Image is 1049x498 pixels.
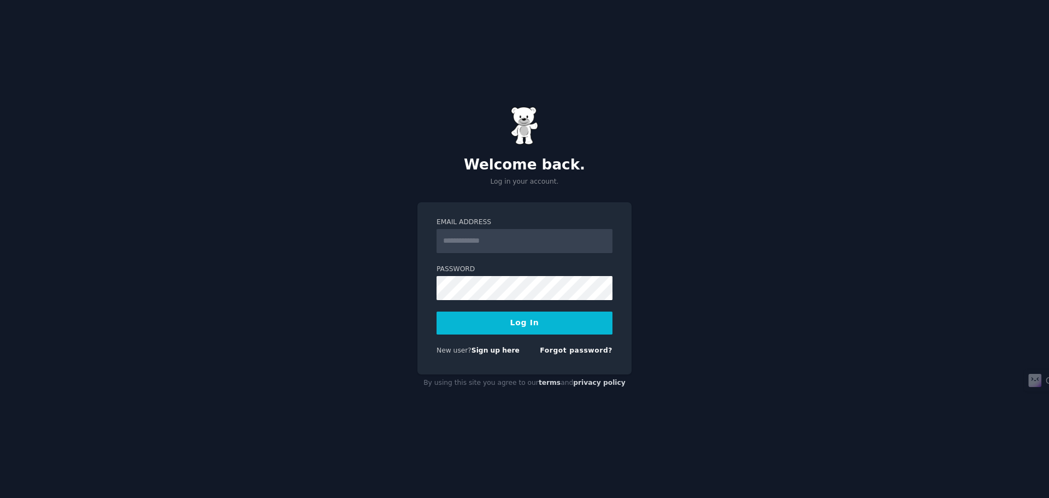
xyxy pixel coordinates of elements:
label: Password [437,265,612,274]
span: New user? [437,347,472,354]
a: terms [539,379,561,386]
button: Log In [437,312,612,335]
img: Gummy Bear [511,107,538,145]
label: Email Address [437,218,612,227]
p: Log in your account. [417,177,632,187]
a: Forgot password? [540,347,612,354]
a: Sign up here [472,347,520,354]
h2: Welcome back. [417,156,632,174]
div: By using this site you agree to our and [417,374,632,392]
a: privacy policy [573,379,626,386]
